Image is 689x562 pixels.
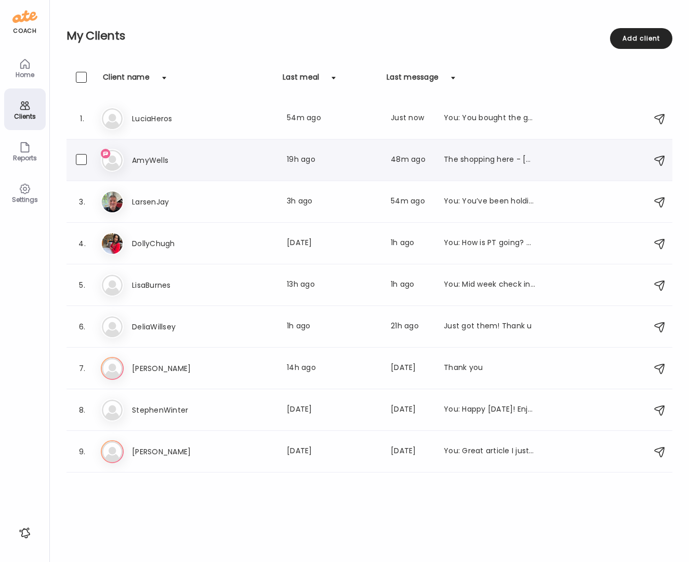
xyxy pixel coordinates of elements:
h3: LisaBurnes [132,279,223,291]
div: 6. [76,321,88,333]
div: [DATE] [287,445,378,458]
div: 14h ago [287,362,378,375]
div: Add client [610,28,672,49]
div: You: How is PT going? Are you finding relief and improvements? [444,237,535,250]
div: [DATE] [391,445,431,458]
div: [DATE] [391,404,431,416]
div: 21h ago [391,321,431,333]
div: 13h ago [287,279,378,291]
div: You: Mid week check in. I know you are traveling again soon - make sure you are packing alkalize ... [444,279,535,291]
div: 48m ago [391,154,431,167]
div: 54m ago [391,196,431,208]
div: Settings [6,196,44,203]
div: Last meal [283,72,319,88]
div: 7. [76,362,88,375]
div: Last message [387,72,439,88]
div: coach [13,27,36,35]
div: You: Great article I just came across about food cravings and wanted to share: [URL][DOMAIN_NAME] [444,445,535,458]
div: Just got them! Thank u [444,321,535,333]
div: The shopping here - [GEOGRAPHIC_DATA]’s right by us - all the boutique set ups & the VOLUME of it... [444,154,535,167]
div: Thank you [444,362,535,375]
div: [DATE] [287,404,378,416]
div: 8. [76,404,88,416]
div: Home [6,71,44,78]
div: 1. [76,112,88,125]
div: 19h ago [287,154,378,167]
div: You: Happy [DATE]! Enjoy the weekend. Make the best possible choices in whatever fun comes your w... [444,404,535,416]
div: 9. [76,445,88,458]
h3: LuciaHeros [132,112,223,125]
div: [DATE] [287,237,378,250]
div: 1h ago [391,237,431,250]
h3: AmyWells [132,154,223,167]
div: 5. [76,279,88,291]
div: 3. [76,196,88,208]
h3: [PERSON_NAME] [132,445,223,458]
div: Client name [103,72,150,88]
h3: DollyChugh [132,237,223,250]
h3: DeliaWillsey [132,321,223,333]
div: [DATE] [391,362,431,375]
div: You: You’ve been holding steady at 204 lbs, and that’s meaningful progress. Even though the scale... [444,196,535,208]
div: Clients [6,113,44,120]
div: You: You bought the green compass chocolate collagen? [444,112,535,125]
div: 3h ago [287,196,378,208]
div: 4. [76,237,88,250]
div: 1h ago [391,279,431,291]
div: 1h ago [287,321,378,333]
h3: StephenWinter [132,404,223,416]
div: 54m ago [287,112,378,125]
div: Reports [6,155,44,161]
h3: [PERSON_NAME] [132,362,223,375]
h2: My Clients [67,28,672,44]
h3: LarsenJay [132,196,223,208]
img: ate [12,8,37,25]
div: Just now [391,112,431,125]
